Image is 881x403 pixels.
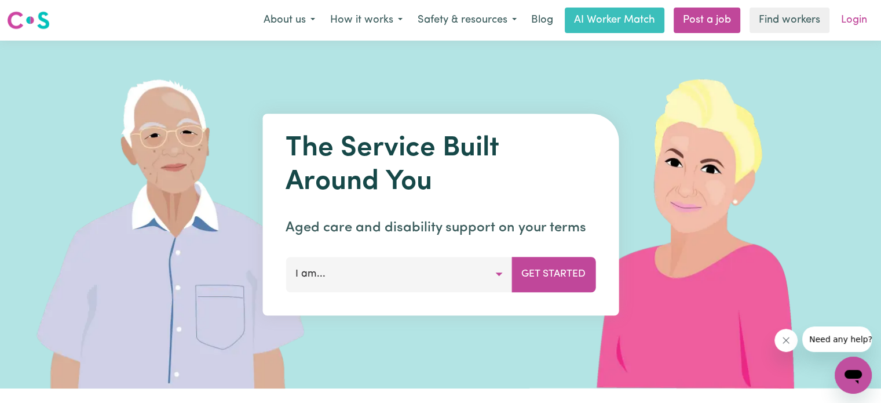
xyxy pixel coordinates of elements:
a: AI Worker Match [565,8,664,33]
a: Find workers [750,8,829,33]
button: Safety & resources [410,8,524,32]
h1: The Service Built Around You [286,132,595,199]
button: How it works [323,8,410,32]
iframe: Close message [774,329,798,352]
a: Careseekers logo [7,7,50,34]
a: Blog [524,8,560,33]
span: Need any help? [7,8,70,17]
button: About us [256,8,323,32]
a: Login [834,8,874,33]
a: Post a job [674,8,740,33]
iframe: Message from company [802,326,872,352]
button: Get Started [511,257,595,292]
button: I am... [286,257,512,292]
img: Careseekers logo [7,10,50,31]
p: Aged care and disability support on your terms [286,217,595,238]
iframe: Button to launch messaging window [835,357,872,394]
